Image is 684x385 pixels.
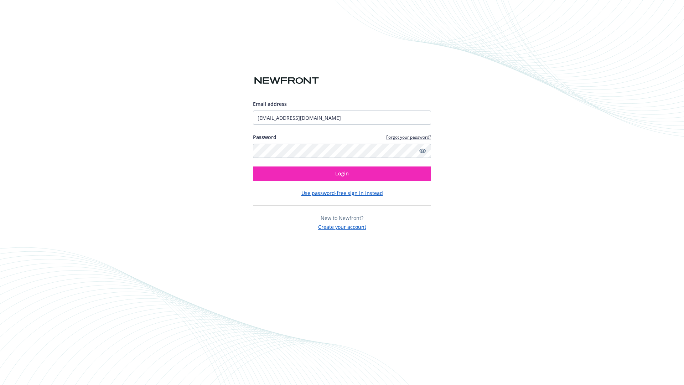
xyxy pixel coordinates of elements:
[253,111,431,125] input: Enter your email
[321,215,363,221] span: New to Newfront?
[301,189,383,197] button: Use password-free sign in instead
[253,144,431,158] input: Enter your password
[386,134,431,140] a: Forgot your password?
[335,170,349,177] span: Login
[253,75,320,87] img: Newfront logo
[318,222,366,231] button: Create your account
[253,166,431,181] button: Login
[253,133,276,141] label: Password
[253,101,287,107] span: Email address
[418,147,427,155] a: Show password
